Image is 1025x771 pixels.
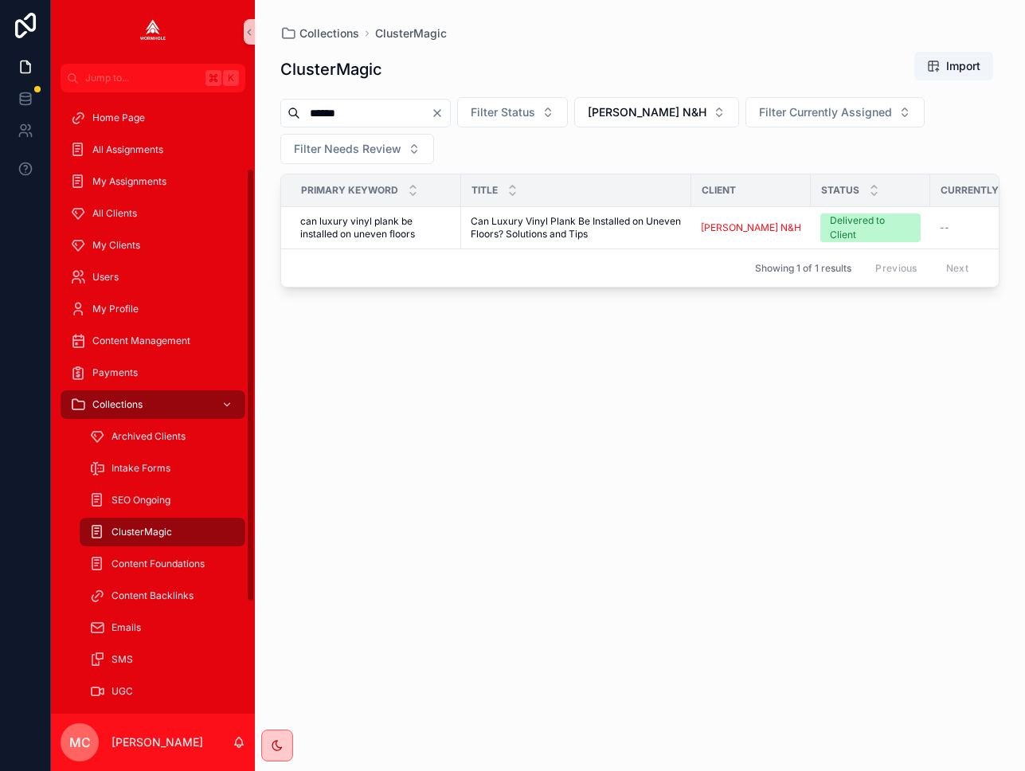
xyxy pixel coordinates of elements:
a: All Assignments [61,135,245,164]
a: My Clients [61,231,245,260]
a: Archived Clients [80,422,245,451]
a: Payments [61,358,245,387]
span: Filter Status [471,104,535,120]
a: Content Management [61,327,245,355]
a: Collections [280,25,359,41]
a: UGC [80,677,245,706]
img: App logo [140,19,166,45]
span: -- [940,221,949,234]
a: SMS [80,645,245,674]
span: Emails [111,621,141,634]
span: My Profile [92,303,139,315]
span: Showing 1 of 1 results [755,262,851,275]
button: Select Button [457,97,568,127]
a: Emails [80,613,245,642]
a: [PERSON_NAME] N&H [701,221,801,234]
span: Content Backlinks [111,589,194,602]
a: can luxury vinyl plank be installed on uneven floors [300,215,452,241]
a: Collections [61,390,245,419]
a: My Assignments [61,167,245,196]
a: Content Backlinks [80,581,245,610]
button: Jump to...K [61,64,245,92]
a: Content Foundations [80,550,245,578]
a: Can Luxury Vinyl Plank Be Installed on Uneven Floors? Solutions and Tips [471,215,682,241]
a: All Clients [61,199,245,228]
span: My Assignments [92,175,166,188]
p: [PERSON_NAME] [111,734,203,750]
a: SEO Ongoing [80,486,245,515]
span: Primary Keyword [301,184,398,197]
span: All Assignments [92,143,163,156]
span: All Clients [92,207,137,220]
span: SEO Ongoing [111,494,170,507]
div: Delivered to Client [830,213,911,242]
span: Client [702,184,736,197]
span: Collections [92,398,143,411]
a: Users [61,263,245,292]
span: UGC [111,685,133,698]
span: Filter Needs Review [294,141,401,157]
span: Collections [299,25,359,41]
span: Filter Currently Assigned [759,104,892,120]
span: My Clients [92,239,140,252]
button: Clear [431,107,450,119]
span: Status [821,184,859,197]
button: Import [914,52,993,80]
button: Select Button [574,97,739,127]
span: Users [92,271,119,284]
span: K [225,72,237,84]
span: Content Management [92,335,190,347]
div: scrollable content [51,92,255,714]
span: Jump to... [85,72,199,84]
span: Content Foundations [111,558,205,570]
span: [PERSON_NAME] N&H [588,104,706,120]
span: Import [946,58,980,74]
a: ClusterMagic [375,25,447,41]
span: ClusterMagic [111,526,172,538]
a: Delivered to Client [820,213,921,242]
a: ClusterMagic [80,518,245,546]
span: MC [69,733,91,752]
a: Home Page [61,104,245,132]
button: Select Button [280,134,434,164]
button: Select Button [745,97,925,127]
span: Payments [92,366,138,379]
span: SMS [111,653,133,666]
span: Home Page [92,112,145,124]
h1: ClusterMagic [280,58,382,80]
span: Title [471,184,498,197]
a: Intake Forms [80,454,245,483]
span: Archived Clients [111,430,186,443]
span: Intake Forms [111,462,170,475]
a: My Profile [61,295,245,323]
